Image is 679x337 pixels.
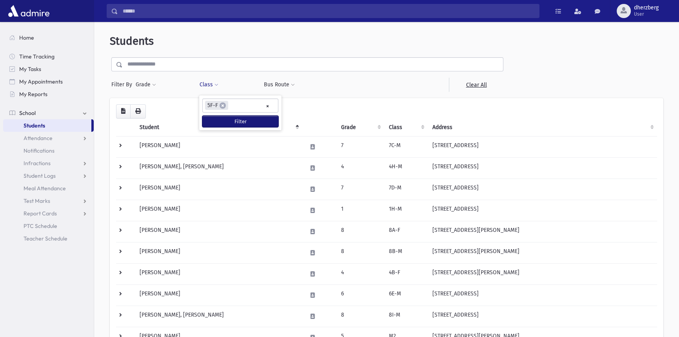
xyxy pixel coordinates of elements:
th: Class: activate to sort column ascending [384,118,428,137]
td: 7D-M [384,179,428,200]
td: 1H-M [384,200,428,221]
a: Notifications [3,144,94,157]
span: Filter By [111,80,135,89]
td: 4 [336,157,384,179]
a: Time Tracking [3,50,94,63]
span: Report Cards [24,210,57,217]
a: My Tasks [3,63,94,75]
span: My Reports [19,91,47,98]
span: Students [24,122,45,129]
td: [PERSON_NAME] [135,284,302,306]
td: 8 [336,242,384,263]
li: 5F-F [205,101,228,110]
a: Attendance [3,132,94,144]
td: 4 [336,263,384,284]
td: [STREET_ADDRESS] [428,284,657,306]
span: dherzberg [634,5,659,11]
span: Time Tracking [19,53,54,60]
span: PTC Schedule [24,222,57,230]
input: Search [118,4,539,18]
a: Meal Attendance [3,182,94,195]
button: CSV [116,104,131,118]
a: Report Cards [3,207,94,220]
span: Notifications [24,147,54,154]
td: 7C-M [384,136,428,157]
a: Test Marks [3,195,94,207]
span: Students [110,35,154,47]
td: [PERSON_NAME] [135,200,302,221]
a: School [3,107,94,119]
a: Student Logs [3,169,94,182]
span: User [634,11,659,17]
span: School [19,109,36,117]
td: [STREET_ADDRESS][PERSON_NAME] [428,221,657,242]
td: [PERSON_NAME], [PERSON_NAME] [135,157,302,179]
span: My Appointments [19,78,63,85]
a: My Appointments [3,75,94,88]
a: Infractions [3,157,94,169]
td: [STREET_ADDRESS] [428,179,657,200]
td: 8A-F [384,221,428,242]
span: My Tasks [19,66,41,73]
span: Remove all items [266,102,269,111]
a: Students [3,119,91,132]
td: [STREET_ADDRESS][PERSON_NAME] [428,263,657,284]
td: 6E-M [384,284,428,306]
td: [STREET_ADDRESS] [428,306,657,327]
td: [STREET_ADDRESS][PERSON_NAME] [428,242,657,263]
td: [PERSON_NAME] [135,263,302,284]
a: Teacher Schedule [3,232,94,245]
span: Teacher Schedule [24,235,67,242]
span: Test Marks [24,197,50,204]
td: [PERSON_NAME] [135,179,302,200]
td: 8 [336,221,384,242]
span: Infractions [24,160,51,167]
td: 4H-M [384,157,428,179]
button: Class [199,78,219,92]
td: 8 [336,306,384,327]
td: 1 [336,200,384,221]
td: 4B-F [384,263,428,284]
th: Address: activate to sort column ascending [428,118,657,137]
button: Filter [202,116,278,127]
button: Bus Route [263,78,295,92]
td: 8B-M [384,242,428,263]
td: [PERSON_NAME], [PERSON_NAME] [135,306,302,327]
td: 7 [336,179,384,200]
span: Meal Attendance [24,185,66,192]
button: Grade [135,78,156,92]
span: Attendance [24,135,53,142]
td: [STREET_ADDRESS] [428,157,657,179]
img: AdmirePro [6,3,51,19]
span: Student Logs [24,172,56,179]
a: Clear All [449,78,503,92]
td: [STREET_ADDRESS] [428,136,657,157]
td: [PERSON_NAME] [135,221,302,242]
td: [STREET_ADDRESS] [428,200,657,221]
a: My Reports [3,88,94,100]
td: 7 [336,136,384,157]
th: Student: activate to sort column descending [135,118,302,137]
th: Grade: activate to sort column ascending [336,118,384,137]
a: PTC Schedule [3,220,94,232]
a: Home [3,31,94,44]
td: [PERSON_NAME] [135,136,302,157]
span: Home [19,34,34,41]
span: × [220,102,226,109]
td: [PERSON_NAME] [135,242,302,263]
td: 8I-M [384,306,428,327]
td: 6 [336,284,384,306]
button: Print [130,104,146,118]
